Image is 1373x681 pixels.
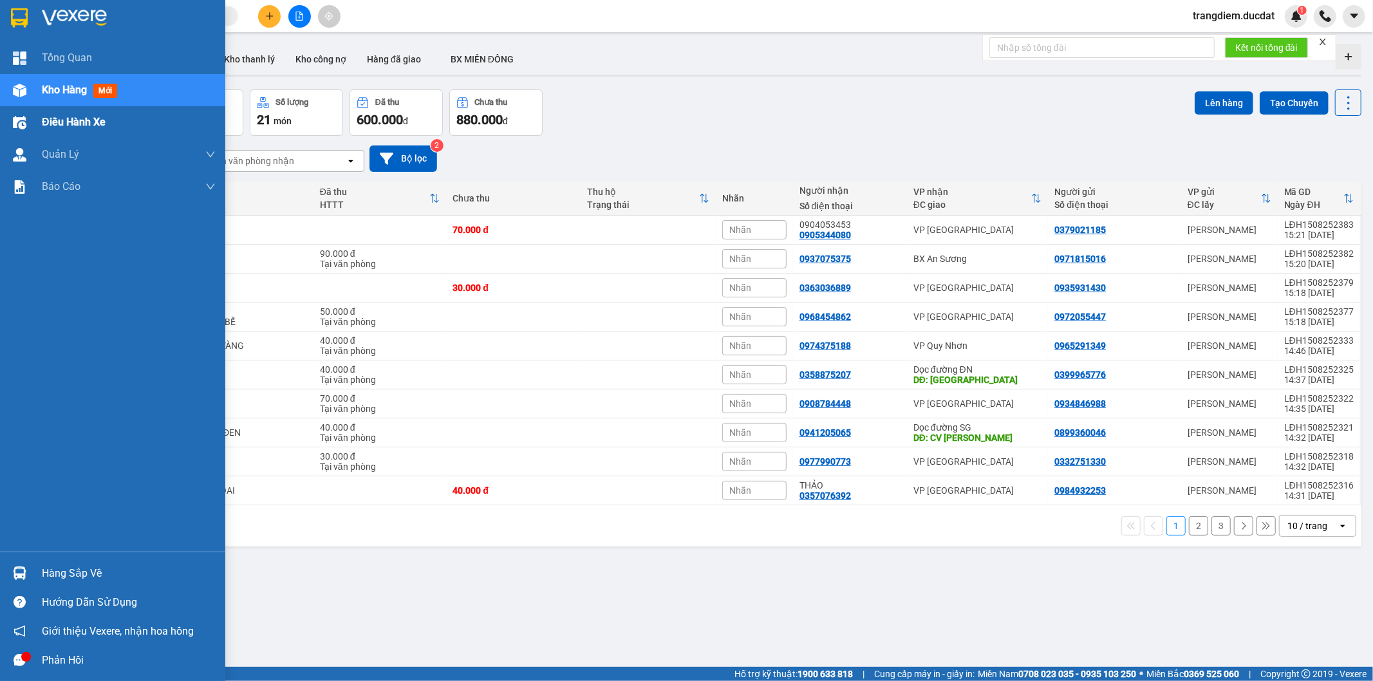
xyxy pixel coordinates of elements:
div: Hướng dẫn sử dụng [42,593,216,612]
div: 1T/GIẤY [191,456,307,467]
div: 0379021185 [1054,225,1106,235]
div: Tại văn phòng [320,317,440,327]
div: 2 XỐP [191,254,307,264]
div: Tạo kho hàng mới [1336,44,1361,70]
div: 14:46 [DATE] [1284,346,1354,356]
div: DĐ: QUẢNG NGÃI [913,375,1041,385]
div: 0399965776 [1054,369,1106,380]
div: HTTT [320,200,429,210]
span: aim [324,12,333,21]
div: 40.000 đ [320,335,440,346]
img: phone-icon [1320,10,1331,22]
div: BX An Sương [913,254,1041,264]
div: 1T/GIẤY [191,398,307,409]
div: Số điện thoại [799,201,901,211]
button: 1 [1166,516,1186,536]
div: 70.000 đ [453,225,574,235]
span: Miền Bắc [1146,667,1239,681]
span: mới [93,84,117,98]
div: [PERSON_NAME] [1188,427,1271,438]
button: Chưa thu880.000đ [449,89,543,136]
div: 0363036889 [799,283,851,293]
div: Dọc đường ĐN [913,364,1041,375]
div: [PERSON_NAME] [1188,283,1271,293]
span: message [14,654,26,666]
button: Kho thanh lý [214,44,285,75]
div: 15:21 [DATE] [1284,230,1354,240]
span: BX MIỀN ĐÔNG [451,54,514,64]
button: Lên hàng [1195,91,1253,115]
span: Kho hàng [42,84,87,96]
span: caret-down [1349,10,1360,22]
span: file-add [295,12,304,21]
div: Tên món [191,187,307,197]
span: Miền Nam [978,667,1136,681]
th: Toggle SortBy [1181,182,1278,216]
div: Số điện thoại [1054,200,1174,210]
div: 40.000 đ [320,422,440,433]
div: ĐC giao [913,200,1031,210]
span: đ [403,116,408,126]
span: Nhãn [729,254,751,264]
div: Tại văn phòng [320,404,440,414]
button: Kho công nợ [285,44,357,75]
div: 0941205065 [799,427,851,438]
button: 3 [1211,516,1231,536]
span: Nhãn [729,427,751,438]
span: copyright [1302,669,1311,678]
strong: 1900 633 818 [798,669,853,679]
div: Thu hộ [588,187,699,197]
div: 0899360046 [1054,427,1106,438]
span: Nhãn [729,456,751,467]
div: 1 XỐP [191,283,307,293]
span: down [205,149,216,160]
div: [PERSON_NAME] [1188,398,1271,409]
button: plus [258,5,281,28]
div: 0984932253 [1054,485,1106,496]
div: 90.000 đ [320,248,440,259]
div: LĐH1508252377 [1284,306,1354,317]
img: warehouse-icon [13,566,26,580]
div: [PERSON_NAME] [1188,340,1271,351]
div: LĐH1508252322 [1284,393,1354,404]
span: 880.000 [456,112,503,127]
strong: 0369 525 060 [1184,669,1239,679]
button: Bộ lọc [369,145,437,172]
div: 0937075375 [799,254,851,264]
div: [PERSON_NAME] [1188,485,1271,496]
sup: 2 [431,139,444,152]
span: Nhãn [729,369,751,380]
div: LĐH1508252325 [1284,364,1354,375]
div: 50.000 đ [320,306,440,317]
div: 0934846988 [1054,398,1106,409]
div: Chưa thu [475,98,508,107]
button: 2 [1189,516,1208,536]
div: VP nhận [913,187,1031,197]
svg: open [1338,521,1348,531]
div: VP gửi [1188,187,1261,197]
div: Dọc đường SG [913,422,1041,433]
div: [PERSON_NAME] [1188,369,1271,380]
img: dashboard-icon [13,51,26,65]
div: 40.000 đ [320,364,440,375]
button: Kết nối tổng đài [1225,37,1308,58]
div: VP [GEOGRAPHIC_DATA] [913,283,1041,293]
div: ĐC lấy [1188,200,1261,210]
img: solution-icon [13,180,26,194]
div: LĐH1508252333 [1284,335,1354,346]
span: Nhãn [729,398,751,409]
img: warehouse-icon [13,116,26,129]
div: 1 KIỆN VÀNG [191,340,307,351]
div: Người gửi [1054,187,1174,197]
input: Nhập số tổng đài [989,37,1215,58]
span: ⚪️ [1139,671,1143,676]
button: file-add [288,5,311,28]
span: đ [503,116,508,126]
div: LĐH1508252321 [1284,422,1354,433]
div: Trạng thái [588,200,699,210]
div: VP [GEOGRAPHIC_DATA] [913,456,1041,467]
img: logo-vxr [11,8,28,28]
span: 600.000 [357,112,403,127]
div: THẢO [799,480,901,490]
div: 1T/GIẤY [191,306,307,317]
